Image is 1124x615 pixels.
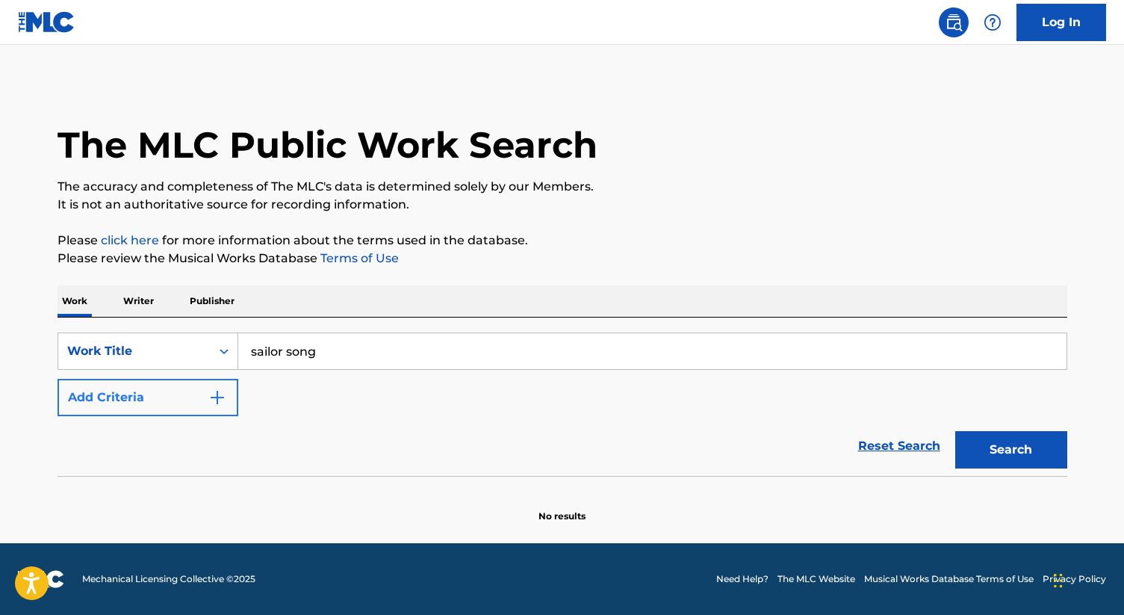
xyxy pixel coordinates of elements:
div: Work Title [67,342,202,360]
img: help [984,13,1002,31]
a: Privacy Policy [1043,572,1106,586]
p: The accuracy and completeness of The MLC's data is determined solely by our Members. [58,178,1067,196]
img: logo [18,570,64,588]
p: Publisher [185,285,239,317]
img: search [945,13,963,31]
img: MLC Logo [18,11,75,33]
a: The MLC Website [777,572,855,586]
img: 9d2ae6d4665cec9f34b9.svg [208,389,226,407]
a: Reset Search [851,430,948,463]
p: Please for more information about the terms used in the database. [58,232,1067,250]
h1: The MLC Public Work Search [58,123,597,167]
p: No results [538,492,586,523]
a: Public Search [939,7,969,37]
p: Work [58,285,92,317]
a: Log In [1016,4,1106,41]
p: Writer [119,285,158,317]
button: Search [955,431,1067,469]
div: Help [978,7,1007,37]
div: Drag [1054,558,1063,603]
p: It is not an authoritative source for recording information. [58,196,1067,214]
iframe: Chat Widget [1049,543,1124,615]
span: Mechanical Licensing Collective © 2025 [82,572,255,586]
button: Add Criteria [58,379,238,416]
a: Need Help? [716,572,769,586]
form: Search Form [58,333,1067,476]
a: click here [101,233,159,247]
p: Please review the Musical Works Database [58,250,1067,268]
a: Musical Works Database Terms of Use [864,572,1034,586]
a: Terms of Use [317,251,399,265]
